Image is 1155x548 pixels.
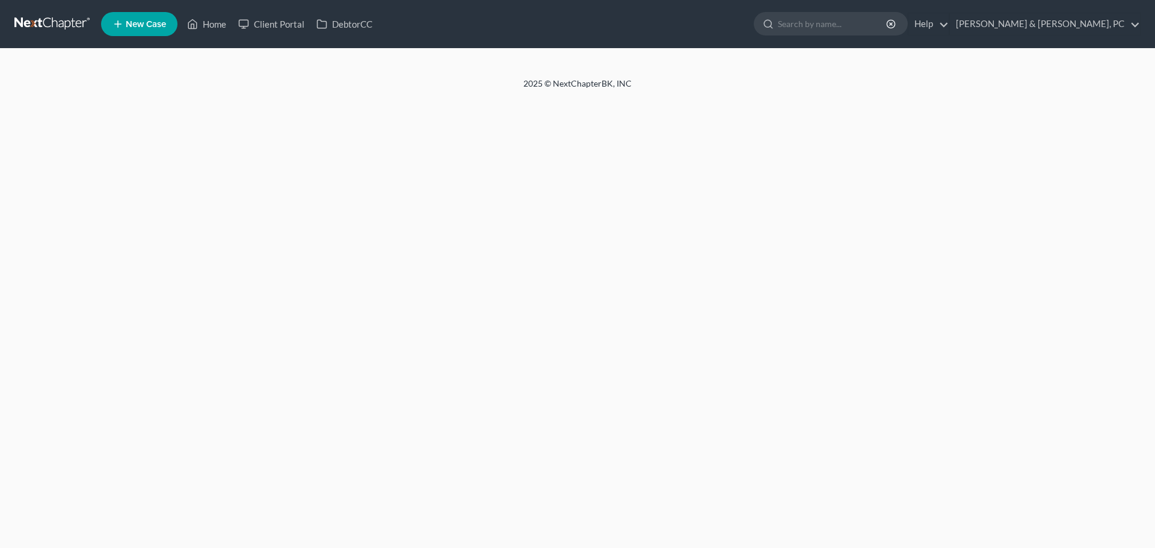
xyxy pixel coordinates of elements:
a: Help [908,13,949,35]
input: Search by name... [778,13,888,35]
a: DebtorCC [310,13,378,35]
a: [PERSON_NAME] & [PERSON_NAME], PC [950,13,1140,35]
a: Home [181,13,232,35]
a: Client Portal [232,13,310,35]
div: 2025 © NextChapterBK, INC [235,78,920,99]
span: New Case [126,20,166,29]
